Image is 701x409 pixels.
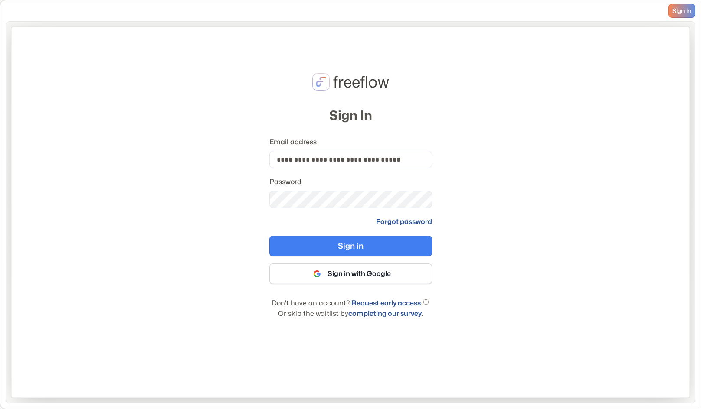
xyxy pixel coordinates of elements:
a: Sign in [668,4,695,18]
h2: Sign In [329,107,372,123]
button: Sign in [269,236,432,256]
a: Request early access [351,299,421,307]
label: Password [269,177,427,187]
button: Sign in with Google [269,263,432,284]
label: Email address [269,137,427,147]
a: completing our survey [348,309,422,318]
a: Forgot password [376,217,432,227]
span: Sign in [672,7,691,15]
p: Don't have an account? Or skip the waitlist by . [269,298,432,319]
p: freeflow [333,70,389,94]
